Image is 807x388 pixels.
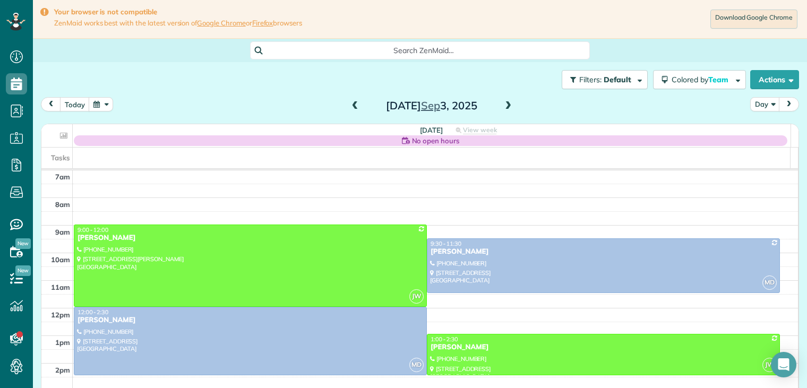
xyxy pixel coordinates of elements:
[60,97,90,111] button: today
[672,75,732,84] span: Colored by
[430,343,777,352] div: [PERSON_NAME]
[750,70,799,89] button: Actions
[412,135,460,146] span: No open hours
[409,289,424,304] span: JW
[51,311,70,319] span: 12pm
[420,126,443,134] span: [DATE]
[54,7,302,16] strong: Your browser is not compatible
[55,173,70,181] span: 7am
[653,70,746,89] button: Colored byTeam
[55,200,70,209] span: 8am
[431,240,461,247] span: 9:30 - 11:30
[365,100,498,111] h2: [DATE] 3, 2025
[51,255,70,264] span: 10am
[562,70,648,89] button: Filters: Default
[430,247,777,256] div: [PERSON_NAME]
[77,234,424,243] div: [PERSON_NAME]
[710,10,797,29] a: Download Google Chrome
[708,75,730,84] span: Team
[579,75,602,84] span: Filters:
[51,153,70,162] span: Tasks
[252,19,273,27] a: Firefox
[54,19,302,28] span: ZenMaid works best with the latest version of or browsers
[463,126,497,134] span: View week
[55,366,70,374] span: 2pm
[409,358,424,372] span: MD
[55,338,70,347] span: 1pm
[779,97,799,111] button: next
[556,70,648,89] a: Filters: Default
[15,238,31,249] span: New
[78,226,108,234] span: 9:00 - 12:00
[604,75,632,84] span: Default
[197,19,246,27] a: Google Chrome
[750,97,780,111] button: Day
[77,316,424,325] div: [PERSON_NAME]
[431,335,458,343] span: 1:00 - 2:30
[421,99,440,112] span: Sep
[762,275,777,290] span: MD
[762,358,777,372] span: JW
[78,308,108,316] span: 12:00 - 2:30
[55,228,70,236] span: 9am
[41,97,61,111] button: prev
[51,283,70,291] span: 11am
[771,352,796,377] div: Open Intercom Messenger
[15,265,31,276] span: New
